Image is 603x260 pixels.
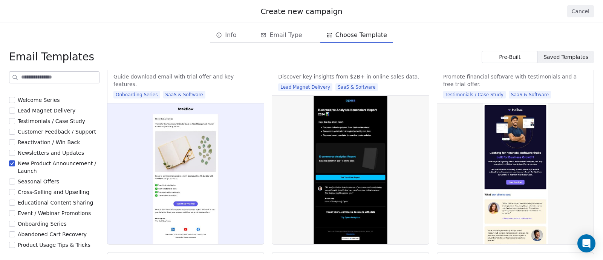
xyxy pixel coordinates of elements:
[9,231,15,238] button: Abandoned Cart Recovery
[18,160,96,174] span: New Product Announcement / Launch
[18,231,87,237] span: Abandoned Cart Recovery
[278,83,332,91] span: Lead Magnet Delivery
[9,107,15,114] button: Lead Magnet Delivery
[9,160,15,167] button: New Product Announcement / Launch
[577,234,595,252] div: Open Intercom Messenger
[113,91,160,98] span: Onboarding Series
[9,178,15,185] button: Seasonal Offers
[567,5,594,17] button: Cancel
[443,73,588,88] span: Promote financial software with testimonials and a free trial offer.
[18,129,96,135] span: Customer Feedback / Support
[335,31,387,40] span: Choose Template
[113,73,258,88] span: Guide download email with trial offer and key features.
[9,117,15,125] button: Testimonials / Case Study
[163,91,205,98] span: SaaS & Software
[18,189,89,195] span: Cross-Selling and Upselling
[18,178,59,185] span: Seasonal Offers
[9,138,15,146] button: Reactivation / Win Back
[443,91,506,98] span: Testimonials / Case Study
[9,220,15,228] button: Onboarding Series
[278,73,422,80] span: Discover key insights from $2B+ in online sales data.
[18,210,91,216] span: Event / Webinar Promotions
[9,188,15,196] button: Cross-Selling and Upselling
[9,96,15,104] button: Welcome Series
[509,91,551,98] span: SaaS & Software
[18,97,60,103] span: Welcome Series
[269,31,302,40] span: Email Type
[335,83,378,91] span: SaaS & Software
[543,53,588,61] span: Saved Templates
[18,200,93,206] span: Educational Content Sharing
[9,128,15,135] button: Customer Feedback / Support
[18,108,75,114] span: Lead Magnet Delivery
[225,31,236,40] span: Info
[9,149,15,157] button: Newsletters and Updates
[210,28,393,43] div: email creation steps
[9,199,15,206] button: Educational Content Sharing
[9,209,15,217] button: Event / Webinar Promotions
[18,242,90,248] span: Product Usage Tips & Tricks
[9,50,94,64] span: Email Templates
[9,86,99,249] div: Use CasesClear
[9,6,594,17] div: Create new campaign
[18,150,84,156] span: Newsletters and Updates
[18,118,85,124] span: Testimonials / Case Study
[9,241,15,249] button: Product Usage Tips & Tricks
[18,139,80,145] span: Reactivation / Win Back
[18,221,66,227] span: Onboarding Series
